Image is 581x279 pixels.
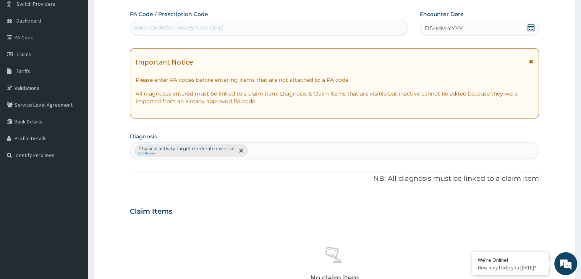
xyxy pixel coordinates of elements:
[130,133,157,140] label: Diagnosis
[478,264,543,271] p: How may I help you today?
[136,76,533,84] p: Please enter PA codes before entering items that are not attached to a PA code
[136,90,533,105] p: All diagnoses entered must be linked to a claim item. Diagnosis & Claim Items that are visible bu...
[425,24,463,32] span: DD-MM-YYYY
[136,58,193,66] h1: Important Notice
[40,43,128,53] div: Chat with us now
[16,17,41,24] span: Dashboard
[130,208,172,216] h3: Claim Items
[16,51,31,58] span: Claims
[125,4,144,22] div: Minimize live chat window
[16,68,30,75] span: Tariffs
[134,24,224,31] div: Enter Code(Secondary Care Only)
[14,38,31,57] img: d_794563401_company_1708531726252_794563401
[130,10,208,18] label: PA Code / Prescription Code
[130,174,539,184] p: NB: All diagnosis must be linked to a claim item
[420,10,464,18] label: Encounter Date
[4,193,146,219] textarea: Type your message and hit 'Enter'
[16,0,55,7] span: Switch Providers
[478,256,543,263] div: We're Online!
[44,88,105,165] span: We're online!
